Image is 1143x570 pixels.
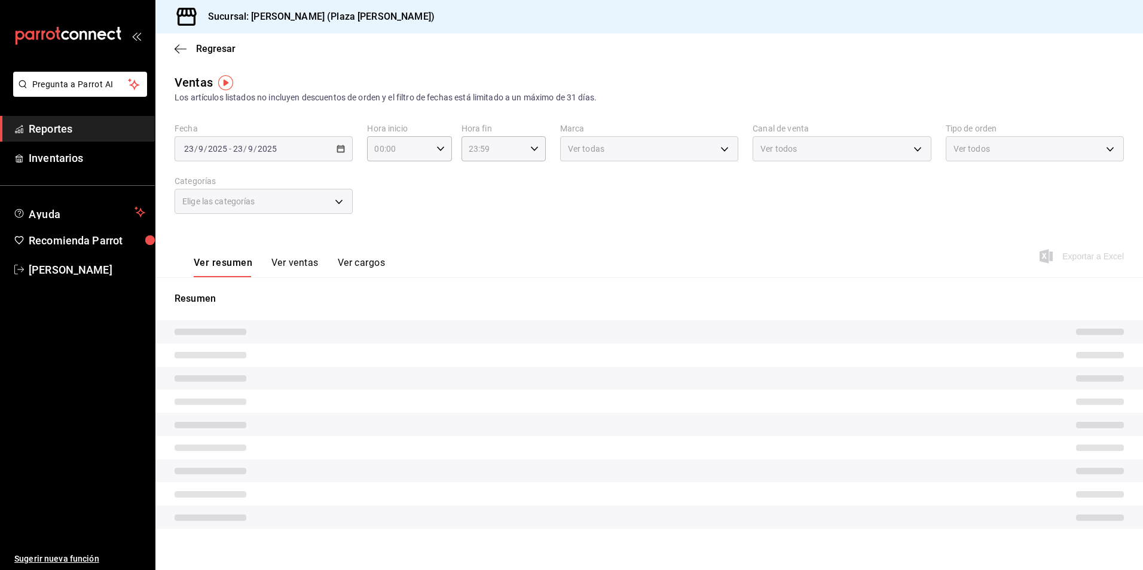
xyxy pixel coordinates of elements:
button: Ver resumen [194,257,252,277]
span: Ver todos [953,143,990,155]
span: / [243,144,247,154]
span: [PERSON_NAME] [29,262,145,278]
div: Ventas [175,73,213,91]
div: Los artículos listados no incluyen descuentos de orden y el filtro de fechas está limitado a un m... [175,91,1124,104]
input: ---- [207,144,228,154]
input: -- [184,144,194,154]
div: navigation tabs [194,257,385,277]
span: Ver todas [568,143,604,155]
span: Reportes [29,121,145,137]
p: Resumen [175,292,1124,306]
span: Pregunta a Parrot AI [32,78,129,91]
label: Fecha [175,124,353,133]
input: -- [198,144,204,154]
span: Sugerir nueva función [14,553,145,565]
label: Categorías [175,177,353,185]
label: Marca [560,124,738,133]
input: -- [247,144,253,154]
label: Hora inicio [367,124,451,133]
label: Canal de venta [753,124,931,133]
input: ---- [257,144,277,154]
button: Ver ventas [271,257,319,277]
label: Tipo de orden [946,124,1124,133]
span: / [194,144,198,154]
span: Ver todos [760,143,797,155]
button: Pregunta a Parrot AI [13,72,147,97]
button: open_drawer_menu [132,31,141,41]
span: Regresar [196,43,236,54]
span: / [253,144,257,154]
label: Hora fin [462,124,546,133]
span: Inventarios [29,150,145,166]
button: Regresar [175,43,236,54]
span: Recomienda Parrot [29,232,145,249]
h3: Sucursal: [PERSON_NAME] (Plaza [PERSON_NAME]) [198,10,435,24]
img: Tooltip marker [218,75,233,90]
span: / [204,144,207,154]
button: Ver cargos [338,257,386,277]
span: - [229,144,231,154]
span: Ayuda [29,205,130,219]
span: Elige las categorías [182,195,255,207]
input: -- [233,144,243,154]
a: Pregunta a Parrot AI [8,87,147,99]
